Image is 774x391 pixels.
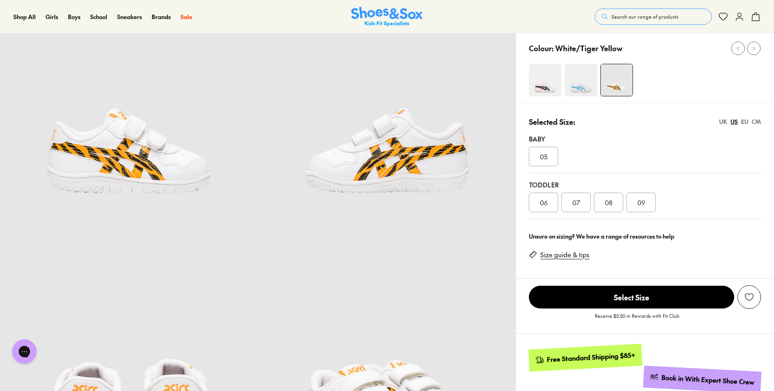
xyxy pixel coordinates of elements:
div: Baby [529,134,761,143]
div: EU [741,117,748,126]
img: 4-525292_1 [529,64,561,96]
div: Book in With Expert Shoe Crew [661,373,755,387]
iframe: Gorgias live chat messenger [8,337,41,367]
span: 07 [572,198,580,207]
a: School [90,13,107,21]
p: Selected Size: [529,116,575,127]
button: Select Size [529,285,734,309]
div: CM [752,117,761,126]
img: 4-359710_1 [601,64,633,96]
div: UK [719,117,727,126]
button: Add to Wishlist [737,285,761,309]
p: Colour: [529,43,554,54]
a: Sale [180,13,192,21]
span: 09 [637,198,645,207]
a: Shop All [13,13,36,21]
div: US [731,117,738,126]
a: Boys [68,13,80,21]
a: Free Standard Shipping $85+ [528,344,642,371]
div: Unsure on sizing? We have a range of resources to help [529,232,761,241]
span: Select Size [529,286,734,308]
a: Size guide & tips [540,250,589,259]
p: White/Tiger Yellow [555,43,622,54]
a: Girls [46,13,58,21]
div: Toddler [529,180,761,189]
div: Free Standard Shipping $85+ [547,351,636,364]
a: Brands [152,13,171,21]
span: 05 [540,152,548,161]
a: Sneakers [117,13,142,21]
img: SNS_Logo_Responsive.svg [351,7,423,27]
p: Receive $5.50 in Rewards with Fit Club [595,312,679,327]
img: 4-552237_1 [565,64,597,96]
button: Search our range of products [595,9,712,25]
span: 06 [540,198,548,207]
a: Shoes & Sox [351,7,423,27]
span: Search our range of products [611,13,678,20]
span: 08 [605,198,613,207]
